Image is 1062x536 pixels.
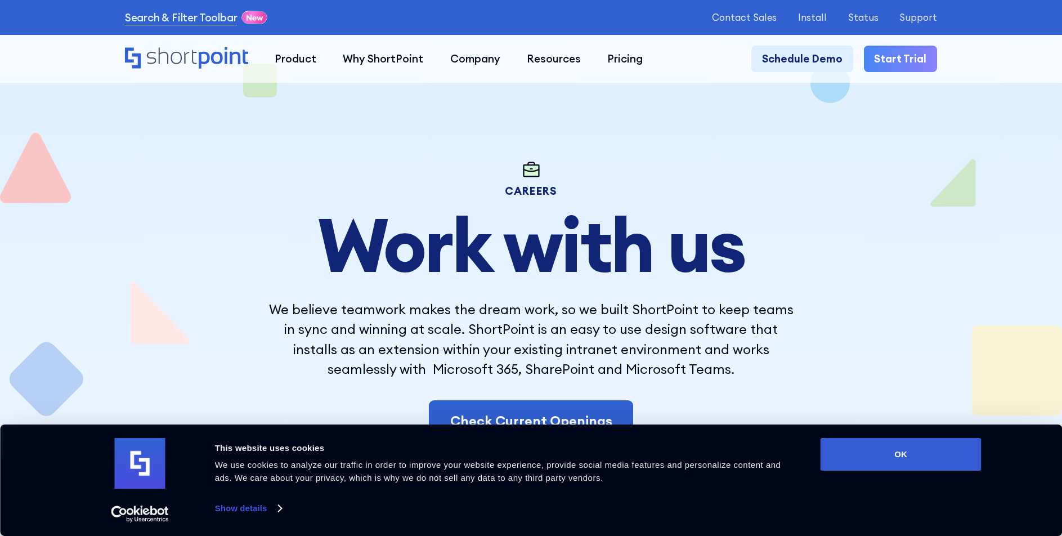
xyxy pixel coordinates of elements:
[266,212,797,278] h2: Work with us
[798,12,827,23] a: Install
[899,12,937,23] a: Support
[437,46,513,72] a: Company
[712,12,777,23] a: Contact Sales
[330,46,437,72] a: Why ShortPoint
[821,438,982,471] button: OK
[848,12,879,23] a: Status
[91,506,189,522] a: Usercentrics Cookiebot - opens in a new window
[343,51,423,66] div: Why ShortPoint
[607,51,643,66] div: Pricing
[266,186,797,196] h1: careers
[215,460,781,483] span: We use cookies to analyze our traffic in order to improve your website experience, provide social...
[125,47,248,70] a: Home
[215,441,795,455] div: This website uses cookies
[215,500,281,517] a: Show details
[115,438,165,489] img: logo
[751,46,853,72] a: Schedule Demo
[275,51,316,66] div: Product
[527,51,581,66] div: Resources
[594,46,656,72] a: Pricing
[513,46,594,72] a: Resources
[266,300,797,379] p: We believe teamwork makes the dream work, so we built ShortPoint to keep teams in sync and winnin...
[864,46,938,72] a: Start Trial
[125,10,238,25] a: Search & Filter Toolbar
[429,400,633,441] a: Check Current Openings
[450,51,500,66] div: Company
[262,46,330,72] a: Product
